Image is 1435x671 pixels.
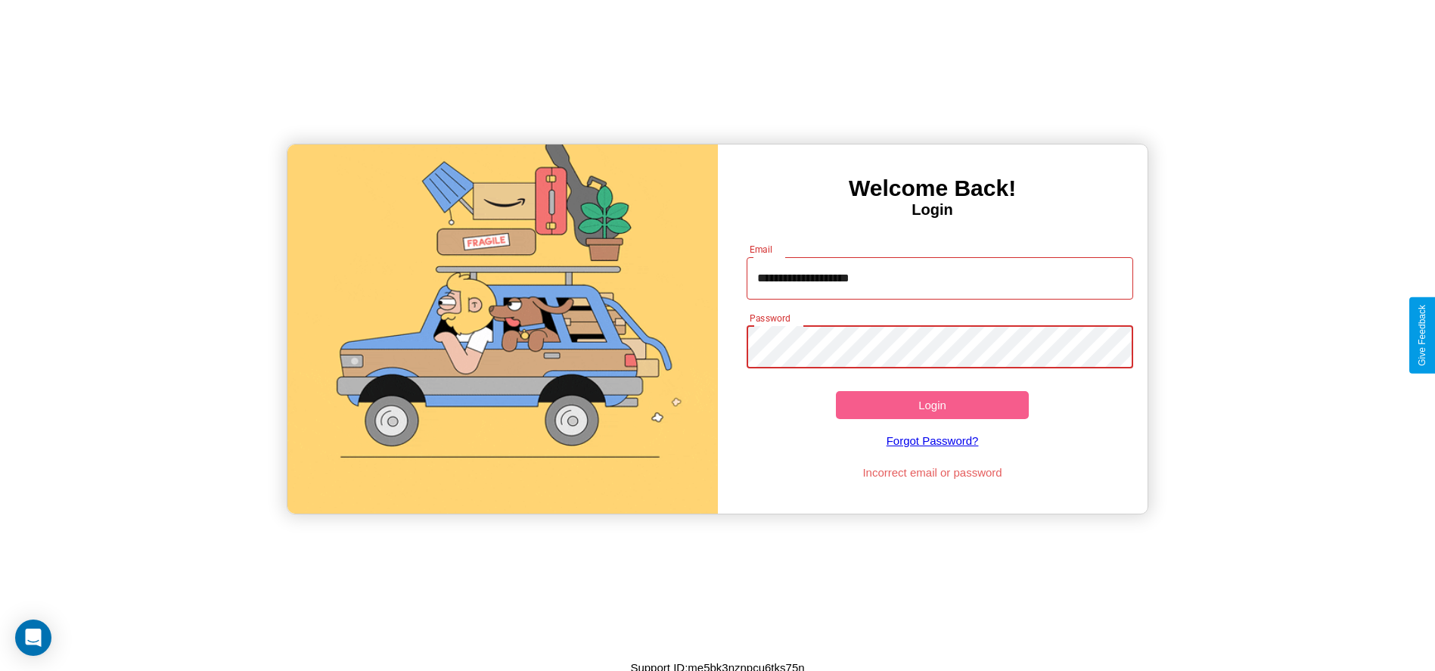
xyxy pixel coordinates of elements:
label: Email [750,243,773,256]
button: Login [836,391,1030,419]
h4: Login [718,201,1148,219]
h3: Welcome Back! [718,176,1148,201]
div: Open Intercom Messenger [15,620,51,656]
p: Incorrect email or password [739,462,1126,483]
div: Give Feedback [1417,305,1427,366]
a: Forgot Password? [739,419,1126,462]
img: gif [287,144,717,514]
label: Password [750,312,790,325]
